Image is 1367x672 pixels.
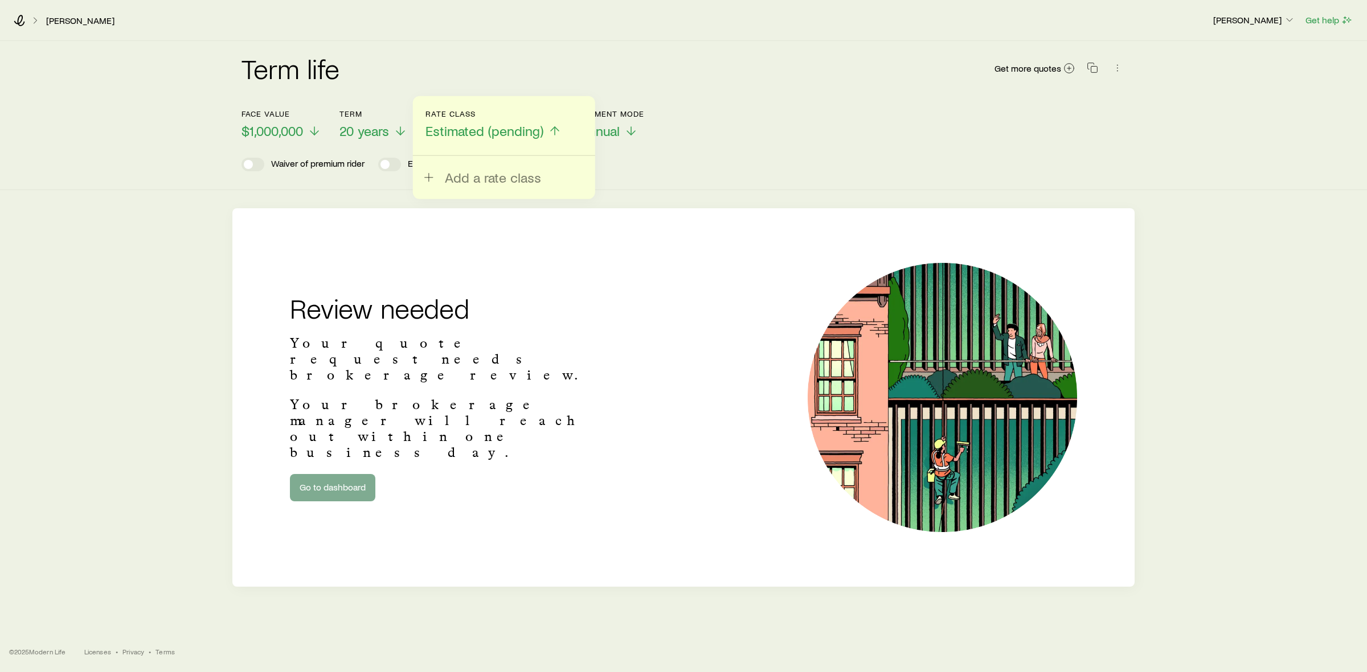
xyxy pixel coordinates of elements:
button: Term20 years [339,109,407,139]
p: Extended convertibility [408,158,498,171]
span: Annual [580,123,620,139]
p: Waiver of premium rider [271,158,365,171]
p: Payment Mode [580,109,644,118]
button: Face value$1,000,000 [242,109,321,139]
a: Terms [155,647,175,656]
a: Get more quotes [994,62,1075,75]
span: Get more quotes [994,64,1061,73]
button: Rate ClassEstimated (pending) [425,109,562,139]
button: Get help [1305,14,1353,27]
span: Estimated (pending) [425,123,543,139]
p: Term [339,109,407,118]
h2: Term life [242,55,339,82]
button: [PERSON_NAME] [1213,14,1296,27]
span: • [116,647,118,656]
img: Illustration of a window cleaner. [808,263,1077,532]
p: Your brokerage manager will reach out within one business day. [290,397,617,460]
span: • [149,647,151,656]
a: Privacy [122,647,144,656]
button: Payment ModeAnnual [580,109,644,139]
span: 20 years [339,123,389,139]
p: © 2025 Modern Life [9,647,66,656]
a: Go to dashboard [290,474,375,501]
p: Rate Class [425,109,562,118]
span: $1,000,000 [242,123,303,139]
h2: Review needed [290,294,617,321]
p: [PERSON_NAME] [1213,14,1295,26]
a: Licenses [84,647,111,656]
p: Face value [242,109,321,118]
p: Your quote request needs brokerage review. [290,335,617,383]
a: [PERSON_NAME] [46,15,115,26]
